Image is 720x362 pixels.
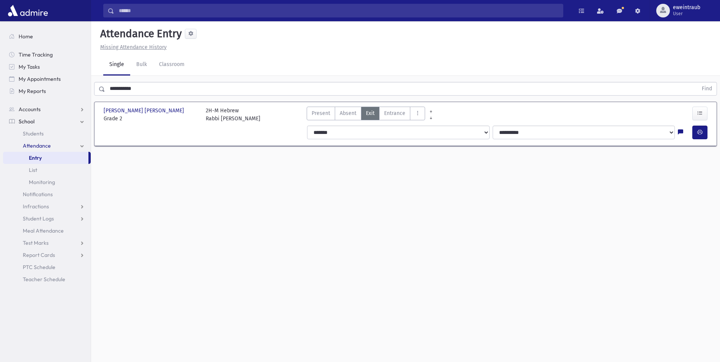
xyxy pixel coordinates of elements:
[206,107,260,123] div: 2H-M Hebrew Rabbi [PERSON_NAME]
[19,76,61,82] span: My Appointments
[103,54,130,76] a: Single
[673,5,700,11] span: eweintraub
[23,142,51,149] span: Attendance
[97,27,182,40] h5: Attendance Entry
[3,273,91,285] a: Teacher Schedule
[19,106,41,113] span: Accounts
[100,44,167,50] u: Missing Attendance History
[114,4,563,17] input: Search
[29,179,55,186] span: Monitoring
[29,154,42,161] span: Entry
[3,127,91,140] a: Students
[19,88,46,94] span: My Reports
[384,109,405,117] span: Entrance
[366,109,375,117] span: Exit
[104,115,198,123] span: Grade 2
[23,215,54,222] span: Student Logs
[3,115,91,127] a: School
[3,225,91,237] a: Meal Attendance
[104,107,186,115] span: [PERSON_NAME] [PERSON_NAME]
[23,276,65,283] span: Teacher Schedule
[19,118,35,125] span: School
[3,237,91,249] a: Test Marks
[3,30,91,42] a: Home
[23,264,55,271] span: PTC Schedule
[697,82,717,95] button: Find
[3,249,91,261] a: Report Cards
[23,239,49,246] span: Test Marks
[23,130,44,137] span: Students
[6,3,50,18] img: AdmirePro
[3,164,91,176] a: List
[153,54,191,76] a: Classroom
[3,176,91,188] a: Monitoring
[3,61,91,73] a: My Tasks
[340,109,356,117] span: Absent
[23,252,55,258] span: Report Cards
[23,191,53,198] span: Notifications
[312,109,330,117] span: Present
[3,49,91,61] a: Time Tracking
[3,200,91,212] a: Infractions
[3,73,91,85] a: My Appointments
[3,261,91,273] a: PTC Schedule
[19,63,40,70] span: My Tasks
[673,11,700,17] span: User
[97,44,167,50] a: Missing Attendance History
[3,212,91,225] a: Student Logs
[3,103,91,115] a: Accounts
[3,140,91,152] a: Attendance
[3,152,88,164] a: Entry
[29,167,37,173] span: List
[23,203,49,210] span: Infractions
[19,33,33,40] span: Home
[307,107,425,123] div: AttTypes
[23,227,64,234] span: Meal Attendance
[130,54,153,76] a: Bulk
[3,188,91,200] a: Notifications
[19,51,53,58] span: Time Tracking
[3,85,91,97] a: My Reports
